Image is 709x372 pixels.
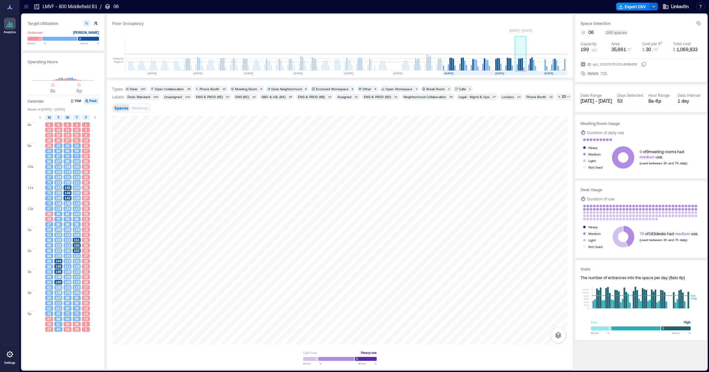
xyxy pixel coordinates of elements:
span: 64 [56,149,60,153]
span: 150 [74,243,80,248]
span: 133 [74,196,80,200]
span: 75 [66,217,69,221]
span: 28 [84,212,88,216]
span: 23 [84,154,88,158]
span: 133 [74,254,80,258]
span: 113 [65,259,70,263]
span: 145 [55,264,61,269]
span: 59 [47,227,51,232]
span: 116 [65,243,70,248]
span: 25 [84,243,88,248]
button: 23 [556,93,571,100]
span: M [48,115,51,120]
span: 130 [65,180,70,185]
div: 1 day [678,98,701,104]
div: of 163 desks had use. [640,231,699,236]
h3: Space Selection [581,20,696,27]
div: 2 [447,87,451,91]
span: medium [640,155,655,159]
span: 30 [84,191,88,195]
span: 10 [47,128,51,132]
text: [DATE] [345,72,353,75]
span: 113 [74,206,80,211]
div: 9 [259,87,263,91]
button: Peak [84,98,99,104]
span: 23 [84,233,88,237]
span: 116 [74,201,80,206]
span: 73 [47,185,51,190]
span: 17 [84,149,88,153]
div: 8a - 6p [648,98,672,104]
div: 31 [393,95,399,99]
div: Lockers [502,94,514,99]
div: [PERSON_NAME] [73,29,99,36]
span: 35,661 [611,47,626,52]
div: Floor Occupancy [112,20,567,27]
div: Days Selected [617,93,643,98]
h3: Desk Usage [581,186,701,193]
span: 121 [74,180,80,185]
span: LinkedIn [671,3,689,10]
span: 33 [47,217,51,221]
span: 9a [28,143,31,148]
div: Heavy [588,144,598,151]
span: 72 [47,201,51,206]
span: 35 [84,185,88,190]
span: 9 [640,149,642,154]
div: 31 [353,95,359,99]
span: 16 [56,128,60,132]
span: 96 [66,222,69,227]
span: T [76,115,78,120]
div: Desk [130,87,137,91]
span: 6 [67,122,69,127]
div: 20 [221,87,227,91]
span: 17 [47,133,51,137]
div: Duration of use [587,196,615,202]
span: 135 [55,191,61,195]
span: 19 [84,227,88,232]
div: Enclosed Workspace [316,87,348,91]
div: Cafe [459,87,466,91]
span: 70 [640,231,644,236]
span: 22 [75,133,79,137]
span: 63 [47,275,51,279]
span: 27 [66,138,69,143]
span: 151 [74,238,80,242]
p: 06 [113,3,119,10]
span: S [39,115,41,120]
div: Total cost [673,41,691,46]
span: 95 [56,222,60,227]
h3: Target Utilization [28,20,99,27]
div: 132 [184,95,191,99]
div: Meeting Room [235,87,257,91]
span: 66 [47,248,51,253]
span: $ [673,47,675,52]
div: Phone Booth [200,87,219,91]
div: 6 [304,87,308,91]
span: 2p [28,248,31,253]
p: Analytics [4,30,16,34]
div: Open Workspace [385,87,412,91]
span: 118 [74,227,80,232]
p: / [100,3,102,10]
span: 47 [47,222,51,227]
text: [DATE] [544,72,553,75]
span: 68 [47,259,51,263]
div: Not Used [588,164,602,171]
div: spc_1020767513014698459 [592,61,638,68]
div: 35 [186,87,191,91]
span: 103 [74,212,80,216]
span: 8a [50,88,55,93]
span: 40 [66,143,69,148]
span: 14 [84,138,88,143]
span: 124 [65,206,70,211]
span: 108 [65,275,70,279]
text: [DATE] [294,72,303,75]
div: Duration of daily use [587,129,624,136]
span: 132 [55,185,61,190]
span: 25 [84,248,88,253]
span: Week of [DATE] - [DATE] [28,107,99,112]
span: 34 [56,138,60,143]
span: 43 [56,143,60,148]
span: 138 [55,275,61,279]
